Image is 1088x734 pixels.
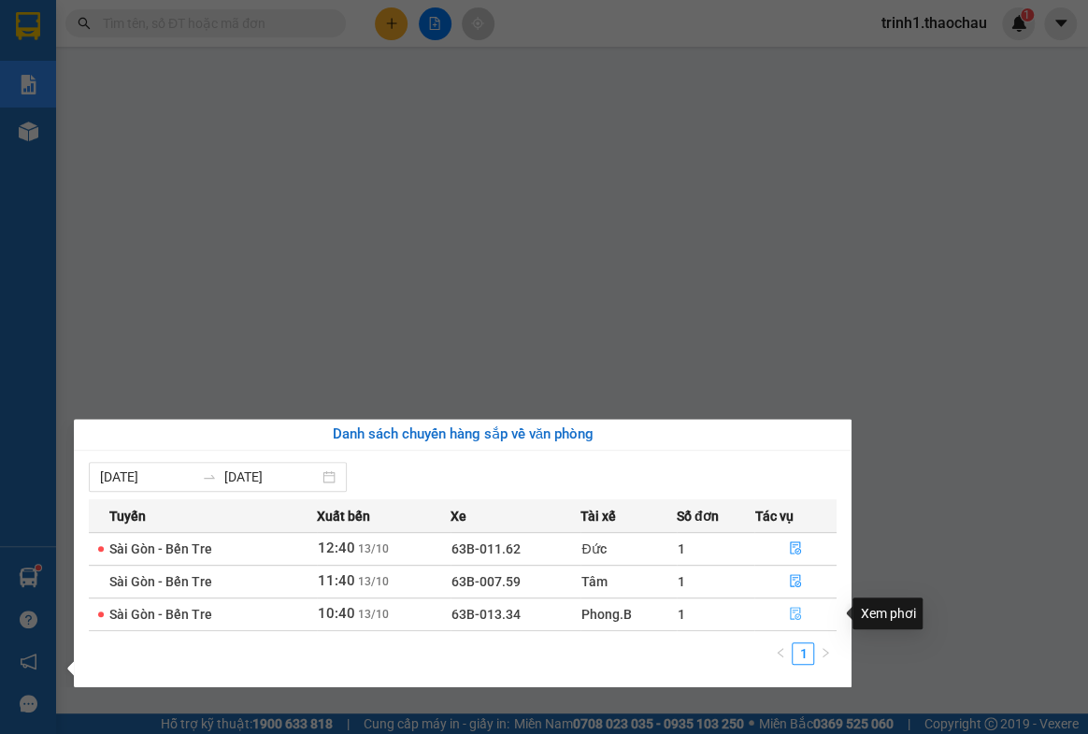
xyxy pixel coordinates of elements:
span: file-done [789,607,802,622]
span: 1 [678,574,685,589]
button: file-done [755,567,836,597]
span: 1 [678,541,685,556]
div: Phong.B [581,604,676,625]
li: Previous Page [769,642,792,665]
input: Từ ngày [100,467,194,487]
button: right [814,642,837,665]
input: Đến ngày [224,467,319,487]
span: file-done [789,574,802,589]
span: Tài xế [580,506,616,526]
div: Tâm [581,571,676,592]
span: file-done [789,541,802,556]
span: Xuất bến [317,506,370,526]
span: 13/10 [358,608,389,621]
span: 1 [678,607,685,622]
li: Next Page [814,642,837,665]
button: left [769,642,792,665]
span: 11:40 [318,572,355,589]
span: Sài Gòn - Bến Tre [109,607,212,622]
div: Danh sách chuyến hàng sắp về văn phòng [89,424,837,446]
button: file-done [755,534,836,564]
span: 13/10 [358,542,389,555]
span: 63B-011.62 [451,541,521,556]
span: 12:40 [318,540,355,556]
span: Xe [451,506,466,526]
span: Tác vụ [754,506,793,526]
span: 63B-007.59 [451,574,521,589]
span: left [775,647,786,658]
span: to [202,469,217,484]
span: 10:40 [318,605,355,622]
div: Xem phơi [852,597,923,629]
span: 63B-013.34 [451,607,521,622]
span: swap-right [202,469,217,484]
span: Sài Gòn - Bến Tre [109,541,212,556]
a: 1 [793,643,813,664]
span: Sài Gòn - Bến Tre [109,574,212,589]
span: Tuyến [109,506,146,526]
span: Số đơn [677,506,719,526]
button: file-done [755,599,836,629]
div: Đức [581,539,676,559]
span: right [820,647,831,658]
span: 13/10 [358,575,389,588]
li: 1 [792,642,814,665]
